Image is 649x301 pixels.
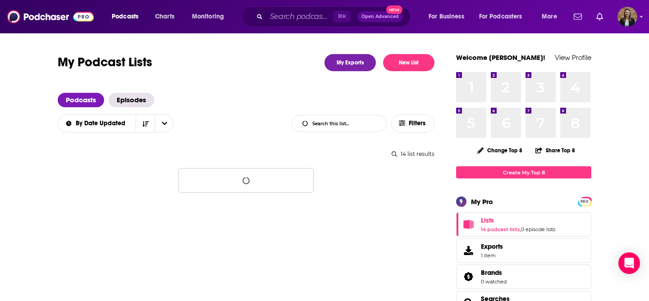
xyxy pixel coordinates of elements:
button: open menu [473,9,535,24]
a: View Profile [555,53,591,62]
span: Charts [155,10,174,23]
span: For Podcasters [479,10,522,23]
img: User Profile [617,7,637,27]
button: open menu [535,9,568,24]
button: open menu [58,120,136,127]
h2: Choose List sort [58,114,174,132]
a: Create My Top 8 [456,166,591,178]
div: Open Intercom Messenger [618,252,640,274]
button: Open AdvancedNew [357,11,403,22]
span: Exports [481,242,503,251]
button: Share Top 8 [535,141,576,159]
span: Lists [456,212,591,237]
span: , [520,226,521,233]
button: Show profile menu [617,7,637,27]
a: Charts [149,9,180,24]
a: Episodes [109,93,154,107]
button: New List [383,54,434,71]
span: By Date Updated [76,120,128,127]
a: Brands [481,269,507,277]
a: Lists [481,216,555,224]
a: PRO [579,198,590,205]
button: open menu [422,9,475,24]
span: Lists [481,216,494,224]
a: 0 watched [481,278,507,285]
div: 14 list results [58,150,434,157]
span: For Business [429,10,464,23]
span: Brands [481,269,502,277]
div: My Pro [471,197,493,206]
button: open menu [186,9,236,24]
img: Podchaser - Follow, Share and Rate Podcasts [7,8,94,25]
button: open menu [155,115,174,132]
input: Search podcasts, credits, & more... [266,9,334,24]
span: Podcasts [112,10,138,23]
button: Filters [391,114,434,132]
a: Exports [456,238,591,263]
a: 0 episode lists [521,226,555,233]
div: Search podcasts, credits, & more... [250,6,419,27]
span: Logged in as k_burns [617,7,637,27]
span: More [542,10,557,23]
button: open menu [105,9,150,24]
a: Show notifications dropdown [570,9,585,24]
h1: My Podcast Lists [58,54,152,71]
span: New [386,5,402,14]
a: Brands [459,270,477,283]
a: Show notifications dropdown [593,9,607,24]
a: My Exports [324,54,376,71]
span: ⌘ K [334,11,350,23]
a: Podcasts [58,93,104,107]
span: Open Advanced [361,14,399,19]
button: Sort Direction [136,115,155,132]
button: Loading [178,168,314,193]
button: Change Top 8 [472,145,528,156]
a: Welcome [PERSON_NAME]! [456,53,545,62]
a: 14 podcast lists [481,226,520,233]
span: Exports [459,244,477,257]
span: Filters [409,120,427,127]
a: Lists [459,218,477,231]
span: Monitoring [192,10,224,23]
span: 1 item [481,252,503,259]
span: Brands [456,265,591,289]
